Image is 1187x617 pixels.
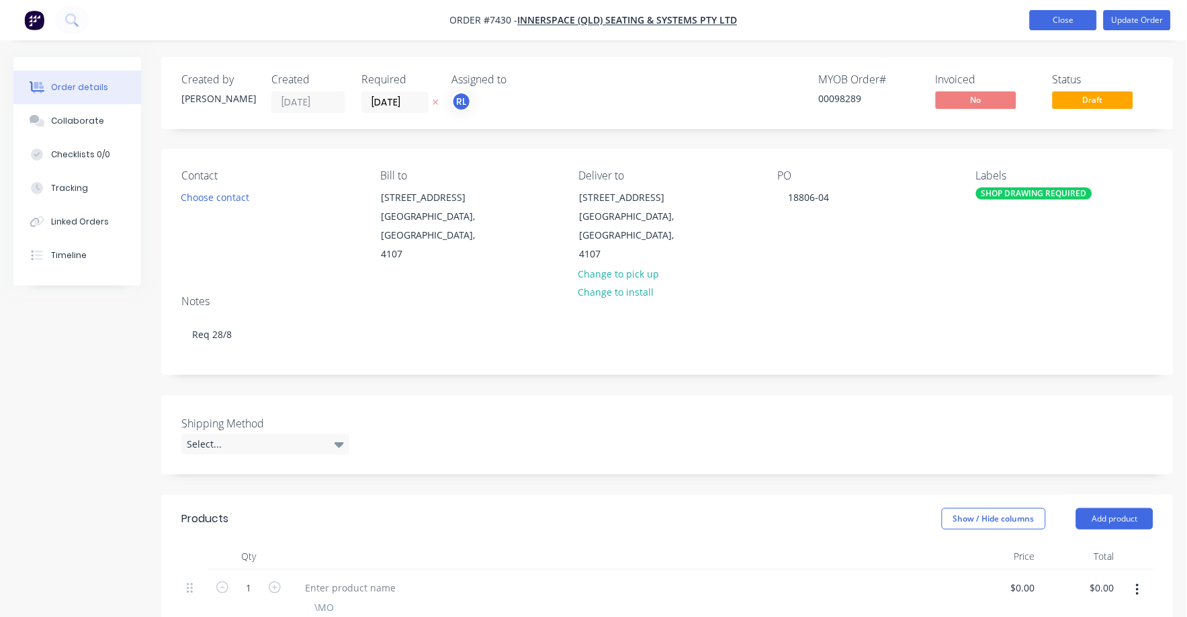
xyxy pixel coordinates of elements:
button: Choose contact [174,188,257,206]
a: Innerspace (QLD) Seating & Systems Pty Ltd [518,14,738,27]
div: [GEOGRAPHIC_DATA], [GEOGRAPHIC_DATA], 4107 [580,207,691,263]
button: Close [1030,10,1097,30]
button: Collaborate [13,104,141,138]
div: Created by [181,73,255,86]
button: Linked Orders [13,205,141,239]
div: [PERSON_NAME] [181,91,255,106]
div: Qty [208,543,289,570]
div: Timeline [51,249,87,261]
div: Status [1053,73,1153,86]
div: Bill to [380,169,558,182]
div: Tracking [51,182,88,194]
div: Created [271,73,345,86]
div: Linked Orders [51,216,109,228]
button: Tracking [13,171,141,205]
button: Order details [13,71,141,104]
div: Notes [181,295,1153,308]
div: Invoiced [936,73,1037,86]
button: Show / Hide columns [942,508,1046,530]
div: 18806-04 [777,188,840,207]
div: Required [361,73,435,86]
div: [STREET_ADDRESS][GEOGRAPHIC_DATA], [GEOGRAPHIC_DATA], 4107 [568,188,703,264]
button: Checklists 0/0 [13,138,141,171]
div: Checklists 0/0 [51,149,110,161]
div: Select... [181,434,349,454]
div: Contact [181,169,359,182]
img: Factory [24,10,44,30]
div: Req 28/8 [181,314,1153,355]
div: PO [777,169,955,182]
button: Update Order [1104,10,1171,30]
div: MYOB Order # [819,73,920,86]
label: Shipping Method [181,415,349,431]
div: Products [181,511,228,527]
div: Total [1041,543,1120,570]
div: Deliver to [579,169,756,182]
button: Change to install [571,283,661,301]
div: Price [961,543,1041,570]
div: [STREET_ADDRESS] [381,188,492,207]
span: No [936,91,1016,108]
button: Change to pick up [571,264,666,282]
div: Assigned to [451,73,586,86]
div: [STREET_ADDRESS][GEOGRAPHIC_DATA], [GEOGRAPHIC_DATA], 4107 [369,188,504,264]
div: Labels [976,169,1153,182]
div: [STREET_ADDRESS] [580,188,691,207]
div: SHOP DRAWING REQUIRED [976,188,1092,200]
button: Timeline [13,239,141,272]
span: Draft [1053,91,1133,108]
div: Collaborate [51,115,104,127]
button: RL [451,91,472,112]
span: Order #7430 - [450,14,518,27]
div: Order details [51,81,108,93]
div: [GEOGRAPHIC_DATA], [GEOGRAPHIC_DATA], 4107 [381,207,492,263]
div: 00098289 [819,91,920,106]
span: \MO [314,600,334,614]
button: Add product [1076,508,1153,530]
